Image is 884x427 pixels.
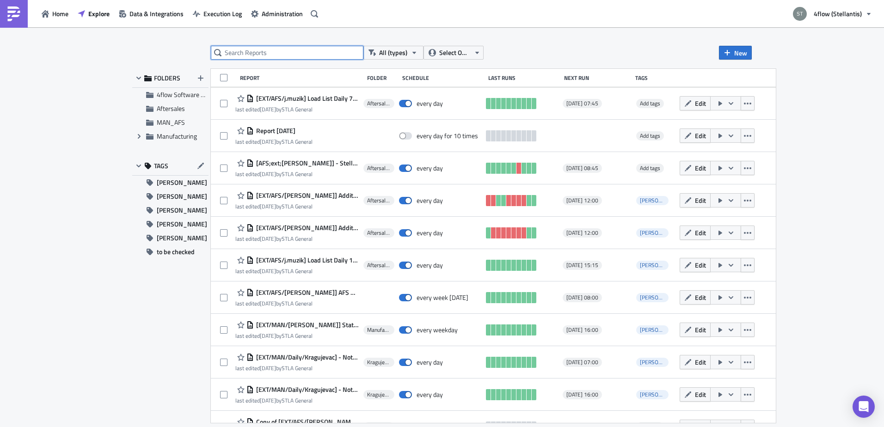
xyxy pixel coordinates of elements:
span: [DATE] 16:00 [566,391,598,398]
button: [PERSON_NAME] [132,231,209,245]
span: Explore [88,9,110,18]
span: [DATE] 12:00 [566,229,598,237]
span: TAGS [154,162,168,170]
button: Select Owner [424,46,484,60]
span: Edit [695,195,706,205]
button: Edit [680,290,711,305]
div: Tags [635,74,676,81]
button: Edit [680,355,711,369]
button: 4flow (Stellantis) [787,4,877,24]
span: [PERSON_NAME] [640,390,682,399]
span: 4flow (Stellantis) [814,9,862,18]
div: Schedule [402,74,484,81]
time: 2025-09-09T09:53:02Z [260,202,276,211]
span: [PERSON_NAME] [157,231,207,245]
img: Avatar [792,6,808,22]
div: every day [417,390,443,399]
span: Aftersales [157,104,185,113]
span: Add tags [636,99,664,108]
div: every day [417,358,443,366]
span: New [734,48,747,58]
span: [PERSON_NAME] [640,228,682,237]
span: [EXT/MAN/Daily/Kragujevac] - Not collected loads 07h [254,353,359,361]
span: [PERSON_NAME] [640,325,682,334]
a: Data & Integrations [114,6,188,21]
time: 2025-09-01T12:52:10Z [260,137,276,146]
time: 2025-09-02T13:17:55Z [260,299,276,308]
div: Open Intercom Messenger [853,396,875,418]
span: Aftersales [367,100,391,107]
button: Explore [73,6,114,21]
span: Aftersales [367,197,391,204]
span: Add tags [636,164,664,173]
button: Execution Log [188,6,246,21]
span: Edit [695,357,706,367]
span: Execution Log [203,9,242,18]
span: [PERSON_NAME] [157,203,207,217]
span: Manufacturing [367,326,391,334]
span: Aftersales [367,229,391,237]
span: Edit [695,325,706,335]
button: [PERSON_NAME] [132,189,209,203]
div: every day [417,99,443,108]
span: Aftersales [367,165,391,172]
time: 2025-09-01T13:32:53Z [260,105,276,114]
span: 4flow Software KAM [157,90,214,99]
span: [EXT/AFS/j.muzik] Load List Daily 7:15 - Operational GEFCO FR [254,94,359,103]
span: [EXT/MAN/Daily/Kragujevac] - Not collected loads 16h [254,385,359,394]
button: Administration [246,6,307,21]
span: [DATE] 08:00 [566,294,598,301]
span: [DATE] 08:45 [566,165,598,172]
span: Edit [695,260,706,270]
span: t.bilek [636,261,669,270]
span: [EXT/AFS/n.schnier] AFS Hub Claims Report [254,288,359,297]
button: [PERSON_NAME] [132,176,209,189]
button: All (types) [363,46,424,60]
div: every day [417,261,443,269]
span: FOLDERS [154,74,180,82]
button: [PERSON_NAME] [132,203,209,217]
div: last edited by STLA General [235,300,359,307]
span: n.schnier [636,196,669,205]
span: [PERSON_NAME] [640,293,682,302]
span: [EXT/AFS/n.schnier] Additional Return TOs Villaverde [254,224,359,232]
span: [AFS;ext;t.bilek] - Stellantis AFS Carrier Compliance Data DHL [254,159,359,167]
div: last edited by STLA General [235,171,359,177]
span: [EXT/MAN/h.eipert] Status collected not set [254,321,359,329]
div: last edited by STLA General [235,268,359,274]
time: 2025-09-03T14:14:00Z [260,170,276,178]
span: Manufacturing [157,131,197,141]
div: Last Runs [488,74,559,81]
button: Edit [680,323,711,337]
div: last edited by STLA General [235,106,359,113]
div: last edited by STLA General [235,397,359,404]
span: [PERSON_NAME] [157,176,207,189]
div: last edited by STLA General [235,332,359,339]
img: PushMetrics [6,6,21,21]
time: 2025-07-05T07:15:39Z [260,396,276,405]
span: Add tags [636,131,664,140]
div: last edited by STLA General [235,138,313,145]
span: [DATE] 07:45 [566,100,598,107]
span: Copy of [EXT/AFS/t.trnka] AFS LPM Raw Data [254,418,359,426]
span: Data & Integrations [129,9,184,18]
span: Select Owner [439,48,470,58]
span: MAN_AFS [157,117,185,127]
span: Edit [695,163,706,173]
div: last edited by STLA General [235,235,359,242]
span: Add tags [640,99,660,108]
div: last edited by STLA General [235,203,359,210]
span: Aftersales [367,262,391,269]
button: Edit [680,258,711,272]
div: Next Run [564,74,630,81]
div: every day [417,196,443,205]
span: to be checked [157,245,195,259]
div: every weekday [417,326,458,334]
span: [PERSON_NAME] [640,261,682,269]
span: n.schnier [636,228,669,238]
span: [PERSON_NAME] [157,189,207,203]
span: Edit [695,228,706,238]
